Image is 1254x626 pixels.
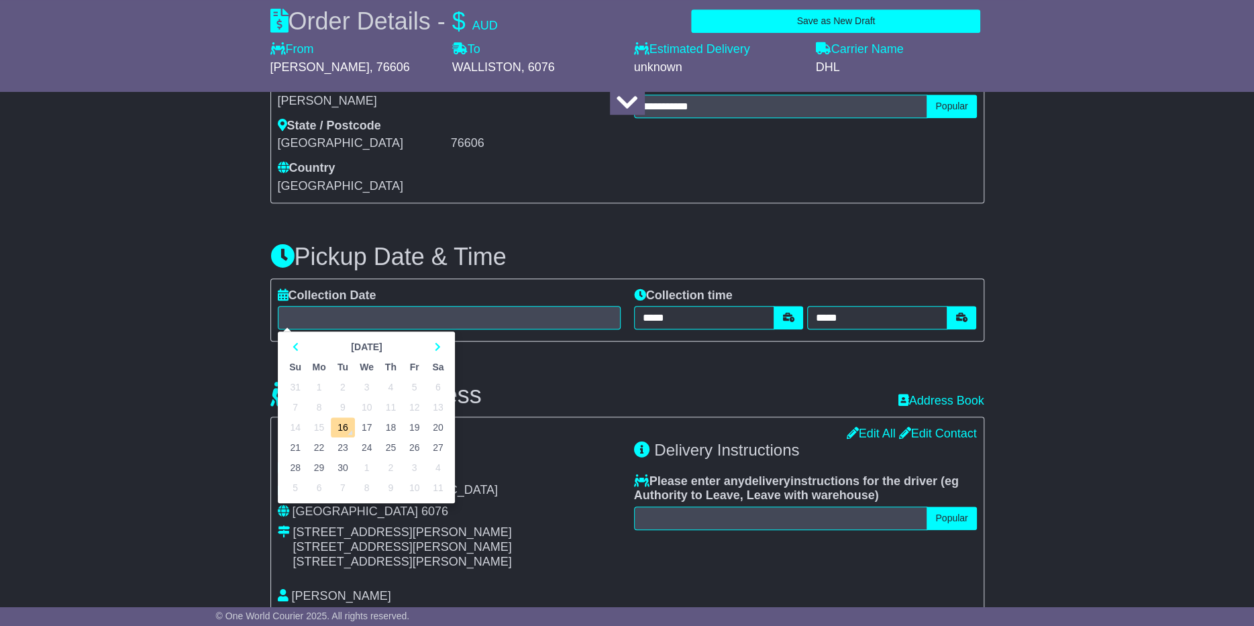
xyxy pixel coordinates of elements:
[403,357,426,377] th: Fr
[283,357,307,377] th: Su
[355,377,379,397] td: 3
[846,427,895,440] a: Edit All
[355,478,379,498] td: 8
[403,458,426,478] td: 3
[403,478,426,498] td: 10
[426,417,450,437] td: 20
[452,42,480,57] label: To
[379,458,403,478] td: 2
[472,19,498,32] span: AUD
[691,9,980,33] button: Save as New Draft
[634,474,977,503] label: Please enter any instructions for the driver ( )
[403,397,426,417] td: 12
[426,437,450,458] td: 27
[307,357,331,377] th: Mo
[307,377,331,397] td: 1
[283,397,307,417] td: 7
[278,94,621,109] div: [PERSON_NAME]
[270,42,314,57] label: From
[452,60,521,74] span: WALLISTON
[654,441,799,459] span: Delivery Instructions
[634,289,733,303] label: Collection time
[355,357,379,377] th: We
[331,458,354,478] td: 30
[293,505,418,518] span: [GEOGRAPHIC_DATA]
[278,136,448,151] div: [GEOGRAPHIC_DATA]
[307,397,331,417] td: 8
[293,525,512,540] div: [STREET_ADDRESS][PERSON_NAME]
[355,458,379,478] td: 1
[331,397,354,417] td: 9
[403,437,426,458] td: 26
[403,377,426,397] td: 5
[293,555,512,570] div: [STREET_ADDRESS][PERSON_NAME]
[331,357,354,377] th: Tu
[634,60,802,75] div: unknown
[426,377,450,397] td: 6
[370,60,410,74] span: , 76606
[403,417,426,437] td: 19
[307,458,331,478] td: 29
[293,540,512,555] div: [STREET_ADDRESS][PERSON_NAME]
[379,417,403,437] td: 18
[270,7,498,36] div: Order Details -
[307,437,331,458] td: 22
[898,427,976,440] a: Edit Contact
[426,458,450,478] td: 4
[331,478,354,498] td: 7
[283,417,307,437] td: 14
[283,377,307,397] td: 31
[379,377,403,397] td: 4
[307,337,426,357] th: Select Month
[278,289,376,303] label: Collection Date
[278,119,381,134] label: State / Postcode
[283,478,307,498] td: 5
[355,397,379,417] td: 10
[355,417,379,437] td: 17
[426,397,450,417] td: 13
[426,478,450,498] td: 11
[452,7,466,35] span: $
[379,397,403,417] td: 11
[634,42,802,57] label: Estimated Delivery
[307,417,331,437] td: 15
[307,478,331,498] td: 6
[216,611,410,621] span: © One World Courier 2025. All rights reserved.
[426,357,450,377] th: Sa
[331,437,354,458] td: 23
[355,437,379,458] td: 24
[451,136,621,151] div: 76606
[278,161,335,176] label: Country
[898,394,984,407] a: Address Book
[421,505,448,518] span: 6076
[297,483,498,497] span: WALLISTON, [GEOGRAPHIC_DATA]
[379,357,403,377] th: Th
[521,60,555,74] span: , 6076
[379,437,403,458] td: 25
[270,382,482,409] h3: Delivery Address
[283,437,307,458] td: 21
[745,474,790,488] span: delivery
[379,478,403,498] td: 9
[278,179,403,193] span: [GEOGRAPHIC_DATA]
[331,377,354,397] td: 2
[270,60,370,74] span: [PERSON_NAME]
[634,474,959,503] span: eg Authority to Leave, Leave with warehouse
[816,42,904,57] label: Carrier Name
[927,507,976,530] button: Popular
[270,244,984,270] h3: Pickup Date & Time
[331,417,354,437] td: 16
[816,60,984,75] div: DHL
[292,589,391,603] span: [PERSON_NAME]
[283,458,307,478] td: 28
